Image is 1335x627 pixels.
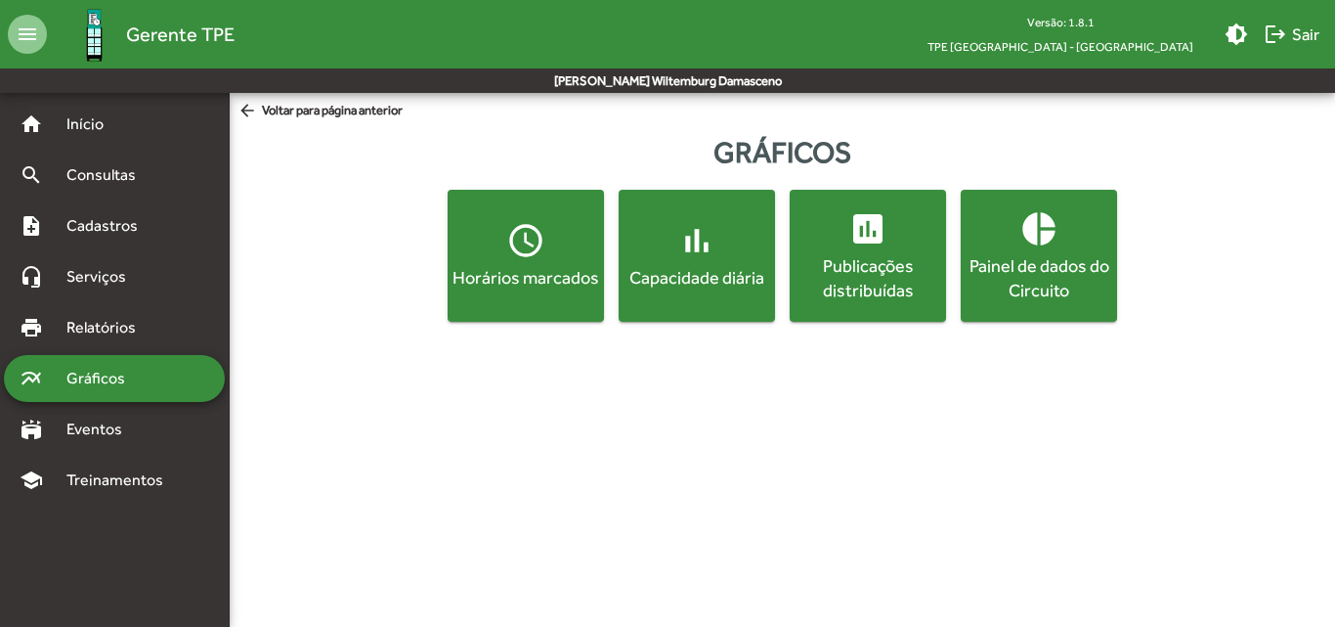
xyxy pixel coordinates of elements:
mat-icon: note_add [20,214,43,238]
mat-icon: access_time [506,221,545,260]
span: TPE [GEOGRAPHIC_DATA] - [GEOGRAPHIC_DATA] [912,34,1209,59]
div: Gráficos [230,130,1335,174]
mat-icon: search [20,163,43,187]
mat-icon: headset_mic [20,265,43,289]
button: Painel de dados do Circuito [961,190,1117,322]
mat-icon: brightness_medium [1225,22,1248,46]
mat-icon: print [20,316,43,339]
span: Relatórios [55,316,161,339]
mat-icon: bar_chart [677,221,716,260]
span: Serviços [55,265,152,289]
mat-icon: logout [1264,22,1287,46]
img: Logo [63,3,126,67]
mat-icon: pie_chart [1019,209,1058,248]
mat-icon: insert_chart [848,209,887,248]
mat-icon: home [20,112,43,136]
span: Consultas [55,163,161,187]
button: Publicações distribuídas [790,190,946,322]
div: Versão: 1.8.1 [912,10,1209,34]
span: Sair [1264,17,1319,52]
button: Capacidade diária [619,190,775,322]
a: Gerente TPE [47,3,235,67]
mat-icon: menu [8,15,47,54]
mat-icon: arrow_back [237,101,262,122]
span: Cadastros [55,214,163,238]
div: Capacidade diária [623,265,771,290]
div: Painel de dados do Circuito [965,253,1113,302]
div: Horários marcados [452,265,600,290]
button: Sair [1256,17,1327,52]
button: Horários marcados [448,190,604,322]
span: Voltar para página anterior [237,101,403,122]
span: Gerente TPE [126,19,235,50]
span: Início [55,112,132,136]
div: Publicações distribuídas [794,253,942,302]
